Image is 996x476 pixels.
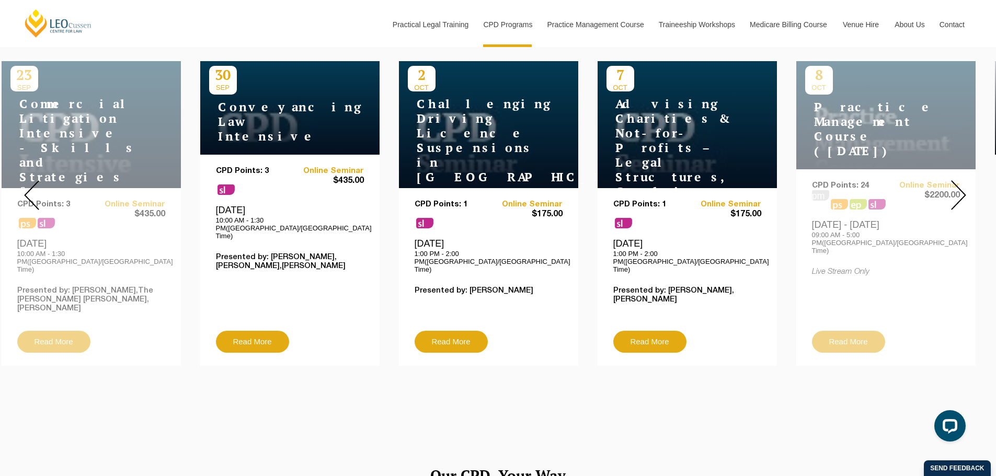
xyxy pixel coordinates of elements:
[613,286,761,304] p: Presented by: [PERSON_NAME],[PERSON_NAME]
[613,200,688,209] p: CPD Points: 1
[24,180,39,210] img: Prev
[290,167,364,176] a: Online Seminar
[687,200,761,209] a: Online Seminar
[932,2,972,47] a: Contact
[415,250,563,273] p: 1:00 PM - 2:00 PM([GEOGRAPHIC_DATA]/[GEOGRAPHIC_DATA] Time)
[540,2,651,47] a: Practice Management Course
[209,66,237,84] p: 30
[606,66,634,84] p: 7
[216,216,364,240] p: 10:00 AM - 1:30 PM([GEOGRAPHIC_DATA]/[GEOGRAPHIC_DATA] Time)
[835,2,887,47] a: Venue Hire
[615,218,632,228] span: sl
[742,2,835,47] a: Medicare Billing Course
[24,8,93,38] a: [PERSON_NAME] Centre for Law
[951,180,966,210] img: Next
[216,204,364,240] div: [DATE]
[415,238,563,273] div: [DATE]
[606,97,737,228] h4: Advising Charities & Not-for-Profits – Legal Structures, Compliance & Risk Management
[415,200,489,209] p: CPD Points: 1
[613,331,686,353] a: Read More
[606,84,634,91] span: OCT
[488,200,563,209] a: Online Seminar
[887,2,932,47] a: About Us
[408,84,436,91] span: OCT
[209,84,237,91] span: SEP
[488,209,563,220] span: $175.00
[217,184,235,195] span: sl
[385,2,476,47] a: Practical Legal Training
[651,2,742,47] a: Traineeship Workshops
[613,238,761,273] div: [DATE]
[415,331,488,353] a: Read More
[926,406,970,450] iframe: LiveChat chat widget
[209,100,340,144] h4: Conveyancing Law Intensive
[475,2,539,47] a: CPD Programs
[408,66,436,84] p: 2
[687,209,761,220] span: $175.00
[415,286,563,295] p: Presented by: [PERSON_NAME]
[290,176,364,187] span: $435.00
[416,218,433,228] span: sl
[613,250,761,273] p: 1:00 PM - 2:00 PM([GEOGRAPHIC_DATA]/[GEOGRAPHIC_DATA] Time)
[408,97,539,184] h4: Challenging Driving Licence Suspensions in [GEOGRAPHIC_DATA]
[216,167,290,176] p: CPD Points: 3
[216,331,289,353] a: Read More
[216,253,364,271] p: Presented by: [PERSON_NAME],[PERSON_NAME],[PERSON_NAME]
